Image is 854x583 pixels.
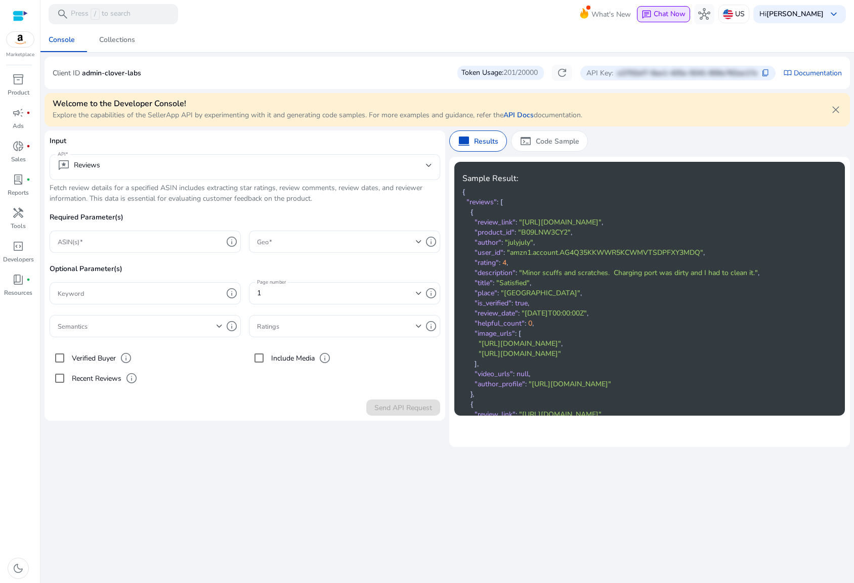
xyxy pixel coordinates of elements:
[257,279,286,286] mat-label: Page number
[519,217,602,227] span: "[URL][DOMAIN_NAME]"
[501,238,503,247] span: :
[479,349,561,358] span: "[URL][DOMAIN_NAME]"
[479,339,561,348] span: "[URL][DOMAIN_NAME]"
[53,99,582,109] h4: Welcome to the Developer Console!
[533,238,535,247] span: ,
[496,278,530,288] span: "Satisfied"
[794,68,842,78] a: Documentation
[49,36,75,43] div: Console
[475,258,499,267] span: "rating"
[580,288,582,298] span: ,
[617,68,757,78] p: e2702af7-6ae1-425a-9241-659a762ae17a
[319,352,331,364] span: info
[466,197,497,207] span: "reviews"
[425,320,437,332] span: info
[502,258,506,267] span: 4
[474,136,498,147] p: Results
[50,183,440,204] p: Fetch review details for a specified ASIN includes extracting star ratings, review comments, revi...
[529,369,530,379] span: ,
[758,268,759,278] span: ,
[70,353,116,364] label: Verified Buyer
[515,228,516,237] span: :
[13,121,24,130] p: Ads
[12,140,24,152] span: donut_small
[475,268,516,278] span: "description"
[99,36,135,43] div: Collections
[226,236,238,248] span: info
[475,217,516,227] span: "review_link"
[3,255,34,264] p: Developers
[516,217,517,227] span: :
[499,258,500,267] span: :
[505,238,533,247] span: "julyjuly"
[506,258,508,267] span: ,
[503,68,538,78] span: 201/20000
[12,562,24,574] span: dark_mode
[571,228,572,237] span: ,
[515,298,528,308] span: true
[4,288,32,297] p: Resources
[830,104,842,116] span: close
[12,240,24,252] span: code_blocks
[12,73,24,85] span: inventory_2
[828,8,840,20] span: keyboard_arrow_down
[457,66,544,80] div: Token Usage:
[475,298,511,308] span: "is_verified"
[58,159,70,171] span: reviews
[12,107,24,119] span: campaign
[11,221,26,231] p: Tools
[475,288,497,298] span: "place"
[8,188,29,197] p: Reports
[516,410,517,419] span: :
[226,287,238,299] span: info
[507,248,703,257] span: "amzn1.account.AG4Q35KKWWR5KCWMVTSDPFXY3MDQ"
[552,65,572,81] button: refresh
[12,274,24,286] span: book_4
[269,353,315,364] label: Include Media
[12,173,24,186] span: lab_profile
[516,268,517,278] span: :
[473,389,474,399] span: ,
[529,379,611,389] span: "[URL][DOMAIN_NAME]"
[525,319,526,328] span: :
[642,10,652,20] span: chat
[11,155,26,164] p: Sales
[536,136,579,147] p: Code Sample
[475,319,525,328] span: "helpful_count"
[513,369,515,379] span: :
[532,319,534,328] span: ,
[637,6,690,22] button: chatChat Now
[26,144,30,148] span: fiber_manual_record
[475,278,493,288] span: "title"
[475,308,518,318] span: "review_date"
[530,278,531,288] span: ,
[602,217,603,227] span: ,
[503,110,534,120] a: API Docs
[528,319,532,328] span: 0
[425,236,437,248] span: info
[694,4,714,24] button: hub
[556,67,568,79] span: refresh
[12,207,24,219] span: handyman
[511,298,513,308] span: :
[475,248,503,257] span: "user_id"
[226,320,238,332] span: info
[8,88,29,97] p: Product
[586,68,613,78] p: API Key:
[761,69,770,77] span: content_copy
[515,329,517,338] span: :
[587,308,588,318] span: ,
[475,369,513,379] span: "video_urls"
[53,68,80,78] p: Client ID
[120,352,132,364] span: info
[497,197,498,207] span: :
[475,329,515,338] span: "image_urls"
[497,288,499,298] span: :
[91,9,100,20] span: /
[58,151,65,158] mat-label: API
[53,110,582,120] p: Explore the capabilities of the SellerApp API by experimenting with it and generating code sample...
[471,389,473,399] span: }
[6,51,34,59] p: Marketplace
[501,288,580,298] span: "[GEOGRAPHIC_DATA]"
[519,329,521,338] span: [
